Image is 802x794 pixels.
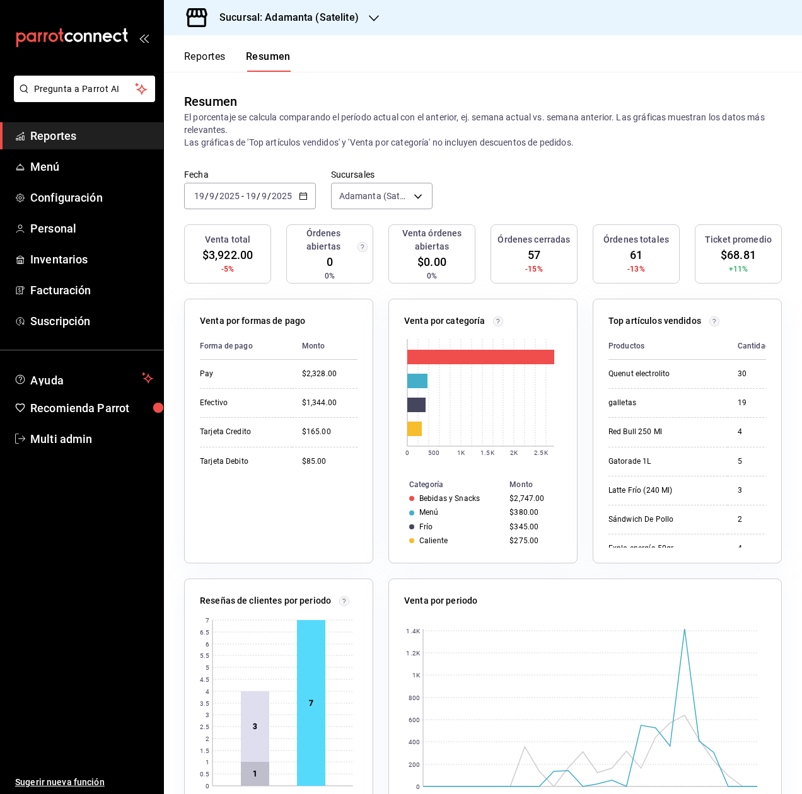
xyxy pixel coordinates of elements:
[528,246,540,263] span: 57
[721,246,756,263] span: $68.81
[627,263,645,275] span: -13%
[419,494,480,503] div: Bebidas y Snacks
[292,333,357,360] th: Monto
[30,189,153,206] span: Configuración
[417,253,446,270] span: $0.00
[200,747,209,754] text: 1.5
[241,191,244,201] span: -
[200,456,282,467] div: Tarjeta Debito
[200,594,331,607] p: Reseñas de clientes por periodo
[205,233,250,246] h3: Venta total
[215,191,219,201] span: /
[404,594,477,607] p: Venta por periodo
[184,170,316,179] label: Fecha
[200,700,209,707] text: 3.5
[302,456,357,467] div: $85.00
[30,313,153,330] span: Suscripción
[497,233,570,246] h3: Órdenes cerradas
[428,449,439,456] text: 500
[457,449,465,456] text: 1K
[206,617,209,624] text: 7
[30,282,153,299] span: Facturación
[405,449,409,456] text: 0
[409,694,420,701] text: 800
[219,191,240,201] input: ----
[608,485,718,496] div: Latte Frío (240 Ml)
[30,251,153,268] span: Inventarios
[509,536,557,545] div: $275.00
[200,652,209,659] text: 5.5
[271,191,293,201] input: ----
[209,10,359,25] h3: Sucursal: Adamanta (Satelite)
[394,227,470,253] h3: Venta órdenes abiertas
[184,111,782,149] p: El porcentaje se calcula comparando el período actual con el anterior, ej. semana actual vs. sema...
[30,430,153,447] span: Multi admin
[419,522,433,531] div: Frío
[257,191,260,201] span: /
[30,371,137,386] span: Ayuda
[206,641,209,648] text: 6
[292,227,355,253] h3: Órdenes abiertas
[14,76,155,102] button: Pregunta a Parrot AI
[738,427,770,437] div: 4
[209,191,215,201] input: --
[608,333,728,360] th: Productos
[200,676,209,683] text: 4.5
[389,478,504,492] th: Categoría
[221,263,234,275] span: -5%
[738,456,770,467] div: 5
[327,253,333,270] span: 0
[729,263,748,275] span: +11%
[184,50,291,72] div: navigation tabs
[245,191,257,201] input: --
[404,314,485,328] p: Venta por categoría
[608,369,718,379] div: Quenut electrolito
[339,190,409,202] span: Adamanta (Satelite)
[409,716,420,723] text: 600
[419,508,439,517] div: Menú
[406,650,420,657] text: 1.2K
[184,92,237,111] div: Resumen
[34,83,136,96] span: Pregunta a Parrot AI
[184,50,226,72] button: Reportes
[206,711,209,718] text: 3
[261,191,267,201] input: --
[200,369,282,379] div: Pay
[608,314,701,328] p: Top artículos vendidos
[409,739,420,745] text: 400
[504,478,577,492] th: Monto
[200,771,209,778] text: 0.5
[30,220,153,237] span: Personal
[206,735,209,742] text: 2
[139,33,149,43] button: open_drawer_menu
[325,270,335,282] span: 0%
[419,536,448,545] div: Caliente
[608,514,718,525] div: Sándwich De Pollo
[200,398,282,408] div: Efectivo
[30,127,153,144] span: Reportes
[194,191,205,201] input: --
[206,688,209,695] text: 4
[302,369,357,379] div: $2,328.00
[412,672,421,679] text: 1K
[200,333,292,360] th: Forma de pago
[406,628,420,635] text: 1.4K
[206,759,209,766] text: 1
[206,783,209,790] text: 0
[246,50,291,72] button: Resumen
[30,400,153,417] span: Recomienda Parrot
[200,723,209,730] text: 2.5
[608,427,718,437] div: Red Bull 250 Ml
[608,543,718,554] div: Explo energía 50gr
[738,398,770,408] div: 19
[509,494,557,503] div: $2,747.00
[705,233,772,246] h3: Ticket promedio
[30,158,153,175] span: Menú
[738,543,770,554] div: 4
[200,314,305,328] p: Venta por formas de pago
[267,191,271,201] span: /
[630,246,642,263] span: 61
[302,427,357,437] div: $165.00
[302,398,357,408] div: $1,344.00
[525,263,543,275] span: -15%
